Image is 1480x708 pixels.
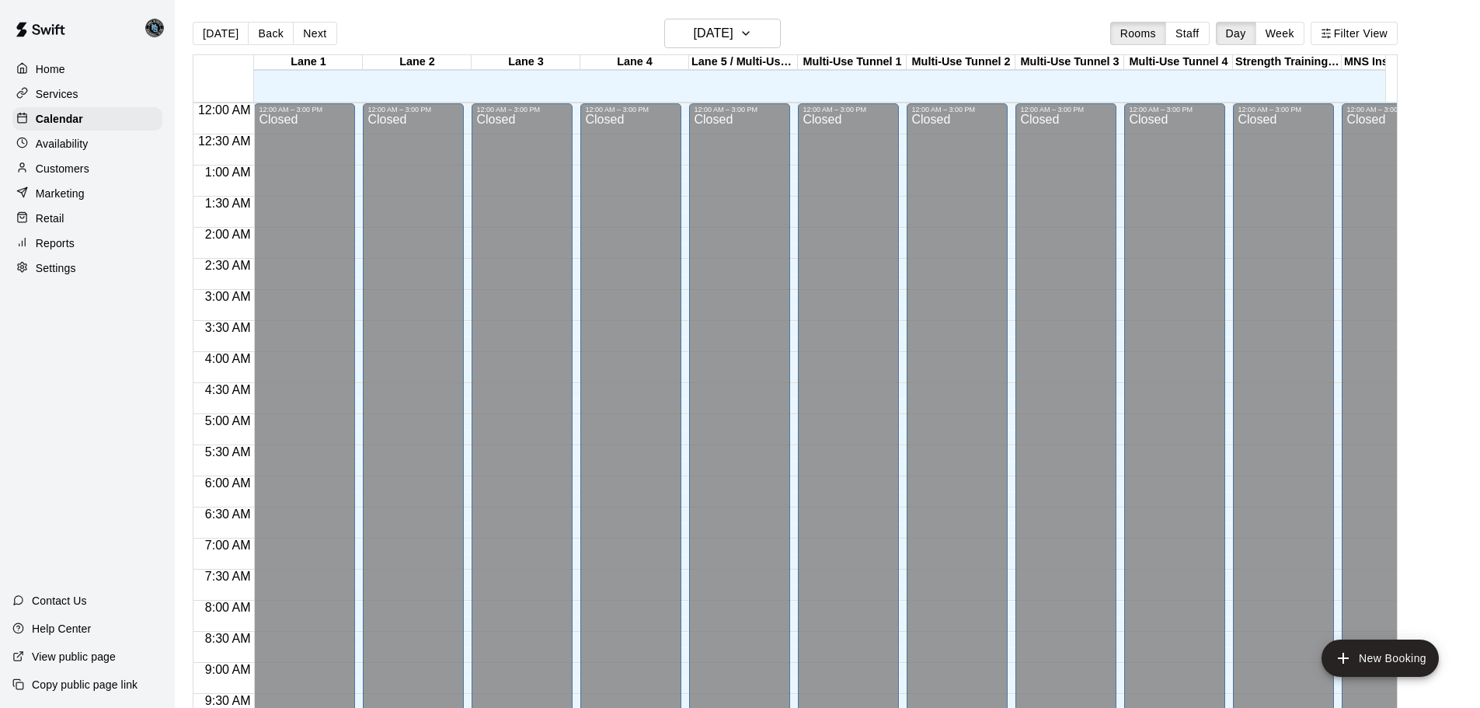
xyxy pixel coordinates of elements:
[1015,55,1124,70] div: Multi-Use Tunnel 3
[12,207,162,230] a: Retail
[907,55,1015,70] div: Multi-Use Tunnel 2
[36,111,83,127] p: Calendar
[201,663,255,676] span: 9:00 AM
[194,134,255,148] span: 12:30 AM
[201,414,255,427] span: 5:00 AM
[254,55,363,70] div: Lane 1
[36,235,75,251] p: Reports
[201,539,255,552] span: 7:00 AM
[32,649,116,664] p: View public page
[259,106,350,113] div: 12:00 AM – 3:00 PM
[194,103,255,117] span: 12:00 AM
[1216,22,1256,45] button: Day
[12,157,162,180] a: Customers
[911,106,1003,113] div: 12:00 AM – 3:00 PM
[201,321,255,334] span: 3:30 AM
[694,106,785,113] div: 12:00 AM – 3:00 PM
[12,132,162,155] a: Availability
[248,22,294,45] button: Back
[36,61,65,77] p: Home
[36,211,64,226] p: Retail
[580,55,689,70] div: Lane 4
[201,632,255,645] span: 8:30 AM
[145,19,164,37] img: Danny Lake
[32,593,87,609] p: Contact Us
[32,677,138,692] p: Copy public page link
[36,136,89,152] p: Availability
[36,86,78,102] p: Services
[12,232,162,255] a: Reports
[12,182,162,205] a: Marketing
[12,256,162,280] a: Settings
[1346,106,1438,113] div: 12:00 AM – 3:00 PM
[201,290,255,303] span: 3:00 AM
[201,166,255,179] span: 1:00 AM
[664,19,781,48] button: [DATE]
[201,352,255,365] span: 4:00 AM
[32,621,91,637] p: Help Center
[201,476,255,490] span: 6:00 AM
[367,106,459,113] div: 12:00 AM – 3:00 PM
[1322,640,1439,677] button: add
[1110,22,1166,45] button: Rooms
[201,228,255,241] span: 2:00 AM
[201,570,255,583] span: 7:30 AM
[1342,55,1450,70] div: MNS Instructor Tunnel
[472,55,580,70] div: Lane 3
[36,260,76,276] p: Settings
[1311,22,1398,45] button: Filter View
[12,82,162,106] a: Services
[201,694,255,707] span: 9:30 AM
[201,445,255,459] span: 5:30 AM
[585,106,677,113] div: 12:00 AM – 3:00 PM
[201,197,255,210] span: 1:30 AM
[694,23,733,44] h6: [DATE]
[36,186,85,201] p: Marketing
[476,106,568,113] div: 12:00 AM – 3:00 PM
[201,259,255,272] span: 2:30 AM
[363,55,472,70] div: Lane 2
[798,55,907,70] div: Multi-Use Tunnel 1
[1020,106,1112,113] div: 12:00 AM – 3:00 PM
[1124,55,1233,70] div: Multi-Use Tunnel 4
[193,22,249,45] button: [DATE]
[12,107,162,131] a: Calendar
[1238,106,1329,113] div: 12:00 AM – 3:00 PM
[1233,55,1342,70] div: Strength Training Room
[1165,22,1210,45] button: Staff
[803,106,894,113] div: 12:00 AM – 3:00 PM
[1129,106,1221,113] div: 12:00 AM – 3:00 PM
[1255,22,1304,45] button: Week
[12,58,162,81] a: Home
[142,12,175,44] div: Danny Lake
[36,161,89,176] p: Customers
[201,383,255,396] span: 4:30 AM
[201,507,255,521] span: 6:30 AM
[689,55,798,70] div: Lane 5 / Multi-Use Tunnel 5
[201,601,255,614] span: 8:00 AM
[293,22,336,45] button: Next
